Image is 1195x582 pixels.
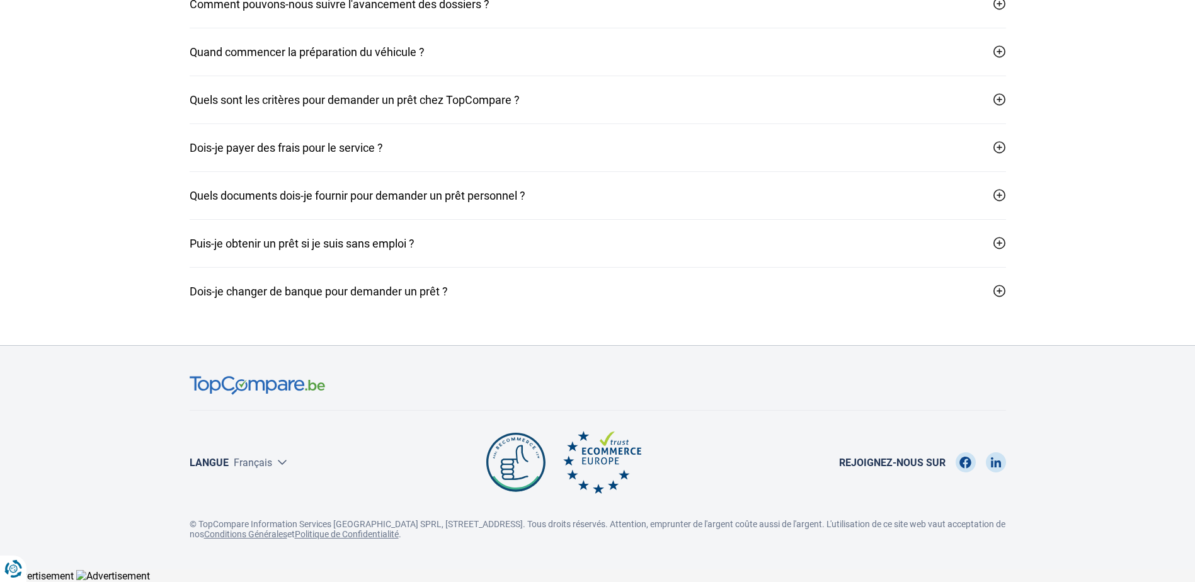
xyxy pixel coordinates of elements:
a: TopCompare.be LinkedIn [986,452,1006,472]
a: Conditions Générales [204,529,287,539]
label: LANGUE [190,457,229,469]
img: TopCompare.be [190,376,325,396]
a: TopCompare.be Facebook [956,452,976,472]
button: Quels documents dois-je fournir pour demander un prêt personnel ? [190,172,1006,219]
button: Dois-je payer des frais pour le service ? [190,124,1006,171]
button: Dois-je changer de banque pour demander un prêt ? [190,268,1006,315]
img: TopCompare.be Facebook [959,452,971,472]
img: Be commerce TopCompare [484,431,548,494]
img: TopCompare.be LinkedIn [991,452,1001,472]
div: Rejoignez-nous sur [839,457,946,469]
button: Puis-je obtenir un prêt si je suis sans emploi ? [190,220,1006,267]
button: Quand commencer la préparation du véhicule ? [190,28,1006,76]
img: Ecommerce Europe TopCompare [563,431,641,494]
button: Quels sont les critères pour demander un prêt chez TopCompare ? [190,76,1006,123]
div: © TopCompare Information Services [GEOGRAPHIC_DATA] SPRL, [STREET_ADDRESS]. Tous droits réservés.... [190,519,1006,539]
img: Advertisement [76,570,150,582]
a: Politique de Confidentialité [295,529,399,539]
